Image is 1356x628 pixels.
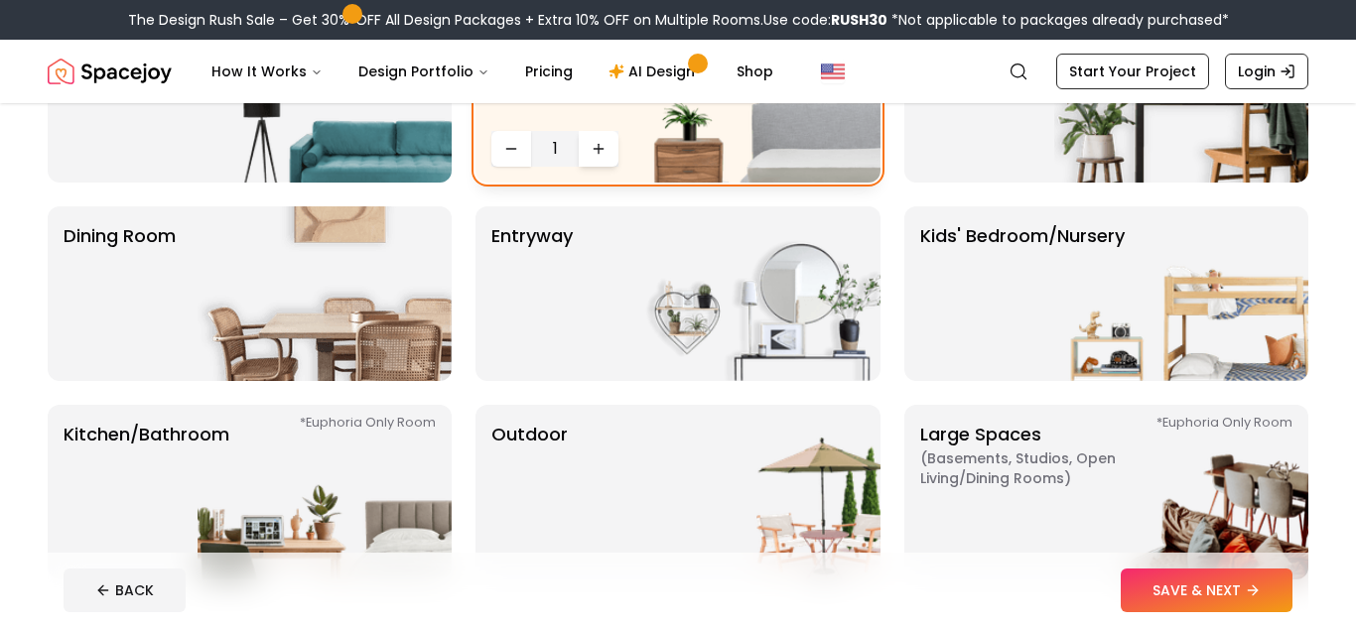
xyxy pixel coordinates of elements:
[1054,405,1308,579] img: Large Spaces *Euphoria Only
[48,52,172,91] a: Spacejoy
[198,206,452,381] img: Dining Room
[626,206,881,381] img: entryway
[64,222,176,365] p: Dining Room
[196,52,339,91] button: How It Works
[593,52,717,91] a: AI Design
[196,52,789,91] nav: Main
[920,222,1125,365] p: Kids' Bedroom/Nursery
[821,60,845,83] img: United States
[1225,54,1308,89] a: Login
[887,10,1229,30] span: *Not applicable to packages already purchased*
[721,52,789,91] a: Shop
[128,10,1229,30] div: The Design Rush Sale – Get 30% OFF All Design Packages + Extra 10% OFF on Multiple Rooms.
[342,52,505,91] button: Design Portfolio
[539,137,571,161] span: 1
[626,405,881,579] img: Outdoor
[763,10,887,30] span: Use code:
[48,40,1308,103] nav: Global
[491,222,573,365] p: entryway
[579,131,618,167] button: Increase quantity
[64,421,229,564] p: Kitchen/Bathroom
[198,405,452,579] img: Kitchen/Bathroom *Euphoria Only
[509,52,589,91] a: Pricing
[1054,206,1308,381] img: Kids' Bedroom/Nursery
[491,421,568,564] p: Outdoor
[920,421,1168,564] p: Large Spaces
[831,10,887,30] b: RUSH30
[920,448,1168,488] span: ( Basements, Studios, Open living/dining rooms )
[491,131,531,167] button: Decrease quantity
[48,52,172,91] img: Spacejoy Logo
[64,568,186,612] button: BACK
[1121,568,1292,612] button: SAVE & NEXT
[1056,54,1209,89] a: Start Your Project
